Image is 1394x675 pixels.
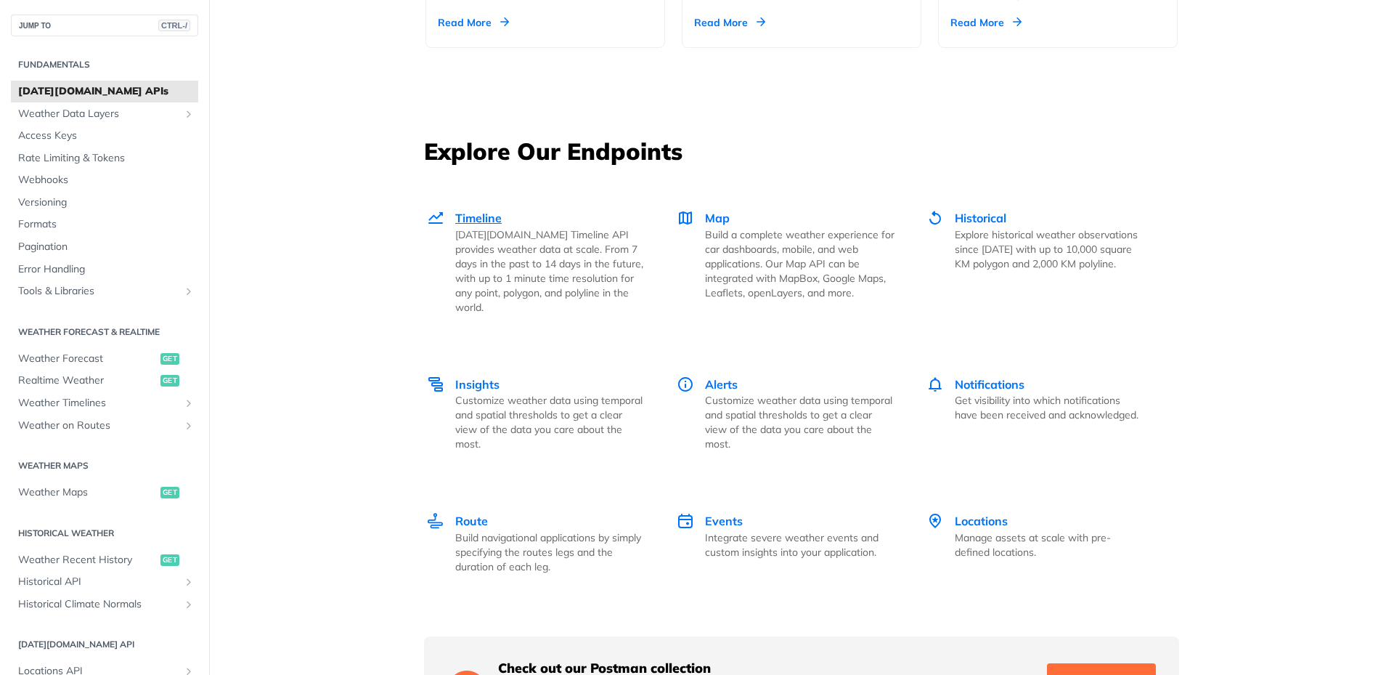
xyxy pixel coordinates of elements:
span: Weather Forecast [18,352,157,366]
div: Read More [438,15,509,30]
a: Realtime Weatherget [11,370,198,392]
span: Historical API [18,575,179,589]
p: [DATE][DOMAIN_NAME] Timeline API provides weather data at scale. From 7 days in the past to 14 da... [455,227,645,315]
span: Error Handling [18,262,195,277]
a: Weather Data LayersShow subpages for Weather Data Layers [11,103,198,125]
span: Historical Climate Normals [18,597,179,612]
img: Alerts [677,376,694,393]
a: Historical Climate NormalsShow subpages for Historical Climate Normals [11,594,198,615]
a: Historical Historical Explore historical weather observations since [DATE] with up to 10,000 squa... [910,179,1160,345]
span: Locations [955,514,1008,528]
a: Events Events Integrate severe weather events and custom insights into your application. [661,482,910,605]
button: Show subpages for Tools & Libraries [183,286,195,297]
span: Formats [18,217,195,232]
span: Webhooks [18,173,195,187]
button: Show subpages for Historical Climate Normals [183,599,195,610]
span: Notifications [955,377,1024,392]
button: Show subpages for Weather on Routes [183,420,195,432]
button: Show subpages for Historical API [183,576,195,588]
img: Locations [926,512,944,530]
a: Historical APIShow subpages for Historical API [11,571,198,593]
span: Historical [955,211,1006,225]
span: Versioning [18,195,195,210]
img: Events [677,512,694,530]
a: Weather on RoutesShow subpages for Weather on Routes [11,415,198,437]
a: Error Handling [11,259,198,280]
p: Customize weather data using temporal and spatial thresholds to get a clear view of the data you ... [705,393,894,451]
span: Weather Maps [18,485,157,500]
span: get [160,554,179,566]
a: Route Route Build navigational applications by simply specifying the routes legs and the duration... [425,482,661,605]
img: Route [427,512,444,530]
img: Insights [427,376,444,393]
a: [DATE][DOMAIN_NAME] APIs [11,81,198,102]
span: CTRL-/ [158,20,190,31]
span: Weather Data Layers [18,107,179,121]
span: Alerts [705,377,738,392]
span: Weather Recent History [18,553,157,567]
span: Insights [455,377,500,392]
p: Manage assets at scale with pre-defined locations. [955,530,1144,559]
span: [DATE][DOMAIN_NAME] APIs [18,84,195,99]
span: Events [705,514,743,528]
button: JUMP TOCTRL-/ [11,15,198,36]
span: get [160,487,179,498]
span: Route [455,514,488,528]
span: get [160,353,179,365]
a: Notifications Notifications Get visibility into which notifications have been received and acknow... [910,345,1160,482]
span: Rate Limiting & Tokens [18,151,195,166]
span: Map [705,211,730,225]
a: Weather Mapsget [11,482,198,504]
img: Historical [926,209,944,227]
span: Tools & Libraries [18,284,179,299]
a: Webhooks [11,169,198,191]
span: Timeline [455,211,502,225]
h2: Weather Maps [11,459,198,472]
a: Timeline Timeline [DATE][DOMAIN_NAME] Timeline API provides weather data at scale. From 7 days in... [425,179,661,345]
a: Tools & LibrariesShow subpages for Tools & Libraries [11,280,198,302]
span: Weather on Routes [18,419,179,433]
span: get [160,375,179,387]
div: Read More [694,15,765,30]
span: Pagination [18,240,195,254]
a: Versioning [11,192,198,214]
button: Show subpages for Weather Data Layers [183,108,195,120]
div: Read More [950,15,1022,30]
a: Weather Recent Historyget [11,549,198,571]
p: Build a complete weather experience for car dashboards, mobile, and web applications. Our Map API... [705,227,894,300]
img: Timeline [427,209,444,227]
h3: Explore Our Endpoints [424,135,1179,167]
a: Map Map Build a complete weather experience for car dashboards, mobile, and web applications. Our... [661,179,910,345]
h2: Historical Weather [11,527,198,540]
a: Weather Forecastget [11,348,198,370]
a: Formats [11,214,198,235]
a: Rate Limiting & Tokens [11,147,198,169]
button: Show subpages for Weather Timelines [183,397,195,409]
p: Explore historical weather observations since [DATE] with up to 10,000 square KM polygon and 2,00... [955,227,1144,271]
h2: Fundamentals [11,58,198,71]
img: Map [677,209,694,227]
a: Access Keys [11,125,198,147]
span: Weather Timelines [18,396,179,411]
p: Customize weather data using temporal and spatial thresholds to get a clear view of the data you ... [455,393,645,451]
p: Build navigational applications by simply specifying the routes legs and the duration of each leg. [455,530,645,574]
a: Pagination [11,236,198,258]
a: Alerts Alerts Customize weather data using temporal and spatial thresholds to get a clear view of... [661,345,910,482]
p: Integrate severe weather events and custom insights into your application. [705,530,894,559]
a: Weather TimelinesShow subpages for Weather Timelines [11,392,198,414]
span: Realtime Weather [18,373,157,388]
h2: [DATE][DOMAIN_NAME] API [11,638,198,651]
p: Get visibility into which notifications have been received and acknowledged. [955,393,1144,422]
img: Notifications [926,376,944,393]
a: Locations Locations Manage assets at scale with pre-defined locations. [910,482,1160,605]
h2: Weather Forecast & realtime [11,326,198,339]
span: Access Keys [18,129,195,143]
a: Insights Insights Customize weather data using temporal and spatial thresholds to get a clear vie... [425,345,661,482]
